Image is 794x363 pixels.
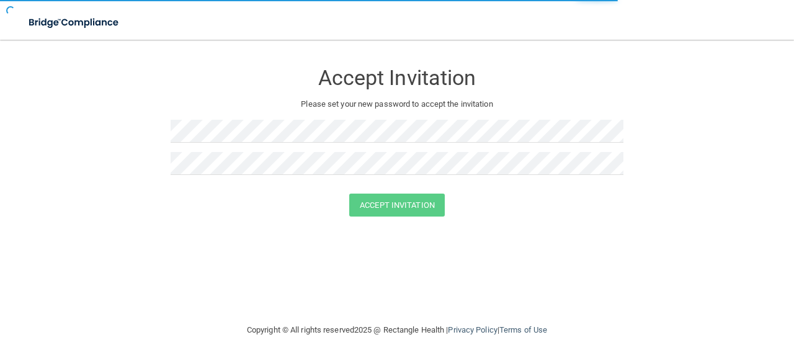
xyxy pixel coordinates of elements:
[19,10,130,35] img: bridge_compliance_login_screen.278c3ca4.svg
[349,194,445,217] button: Accept Invitation
[499,325,547,334] a: Terms of Use
[180,97,614,112] p: Please set your new password to accept the invitation
[171,66,623,89] h3: Accept Invitation
[448,325,497,334] a: Privacy Policy
[171,310,623,350] div: Copyright © All rights reserved 2025 @ Rectangle Health | |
